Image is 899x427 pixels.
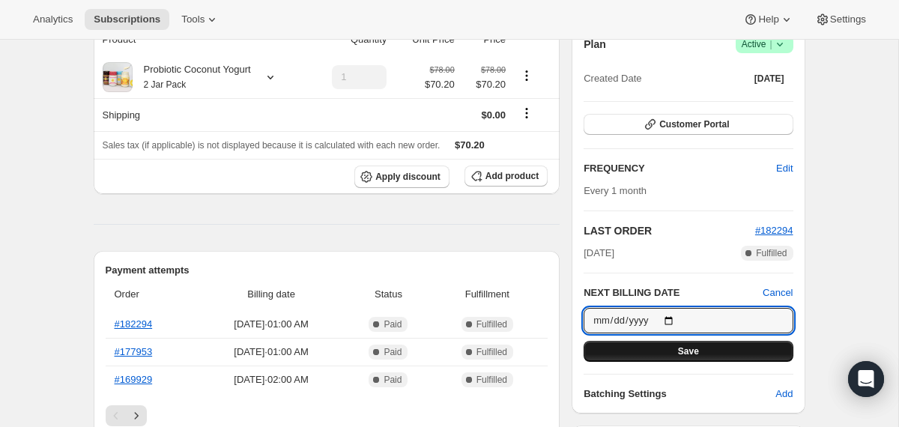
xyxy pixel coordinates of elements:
[115,374,153,385] a: #169929
[307,23,391,56] th: Quantity
[350,287,426,302] span: Status
[515,67,539,84] button: Product actions
[103,62,133,92] img: product img
[202,317,342,332] span: [DATE] · 01:00 AM
[584,185,647,196] span: Every 1 month
[94,23,308,56] th: Product
[766,382,802,406] button: Add
[106,263,548,278] h2: Payment attempts
[678,345,699,357] span: Save
[103,140,441,151] span: Sales tax (if applicable) is not displayed because it is calculated with each new order.
[384,374,402,386] span: Paid
[482,109,506,121] span: $0.00
[464,77,506,92] span: $70.20
[659,118,729,130] span: Customer Portal
[584,161,776,176] h2: FREQUENCY
[769,38,772,50] span: |
[481,65,506,74] small: $78.00
[763,285,793,300] button: Cancel
[425,77,455,92] span: $70.20
[755,223,793,238] button: #182294
[133,62,251,92] div: Probiotic Coconut Yogurt
[742,37,787,52] span: Active
[806,9,875,30] button: Settings
[584,387,775,402] h6: Batching Settings
[384,346,402,358] span: Paid
[485,170,539,182] span: Add product
[584,37,606,52] h2: Plan
[106,405,548,426] nav: Pagination
[181,13,205,25] span: Tools
[202,287,342,302] span: Billing date
[515,105,539,121] button: Shipping actions
[126,405,147,426] button: Next
[115,346,153,357] a: #177953
[754,73,784,85] span: [DATE]
[354,166,449,188] button: Apply discount
[830,13,866,25] span: Settings
[24,9,82,30] button: Analytics
[202,372,342,387] span: [DATE] · 02:00 AM
[767,157,802,181] button: Edit
[584,114,793,135] button: Customer Portal
[172,9,228,30] button: Tools
[94,13,160,25] span: Subscriptions
[756,247,787,259] span: Fulfilled
[758,13,778,25] span: Help
[430,65,455,74] small: $78.00
[106,278,197,311] th: Order
[455,139,485,151] span: $70.20
[584,246,614,261] span: [DATE]
[584,285,763,300] h2: NEXT BILLING DATE
[384,318,402,330] span: Paid
[436,287,539,302] span: Fulfillment
[755,225,793,236] a: #182294
[375,171,441,183] span: Apply discount
[94,98,308,131] th: Shipping
[476,346,507,358] span: Fulfilled
[734,9,802,30] button: Help
[476,374,507,386] span: Fulfilled
[85,9,169,30] button: Subscriptions
[848,361,884,397] div: Open Intercom Messenger
[115,318,153,330] a: #182294
[776,161,793,176] span: Edit
[775,387,793,402] span: Add
[584,341,793,362] button: Save
[144,79,187,90] small: 2 Jar Pack
[476,318,507,330] span: Fulfilled
[584,71,641,86] span: Created Date
[464,166,548,187] button: Add product
[459,23,510,56] th: Price
[584,223,755,238] h2: LAST ORDER
[202,345,342,360] span: [DATE] · 01:00 AM
[33,13,73,25] span: Analytics
[745,68,793,89] button: [DATE]
[391,23,458,56] th: Unit Price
